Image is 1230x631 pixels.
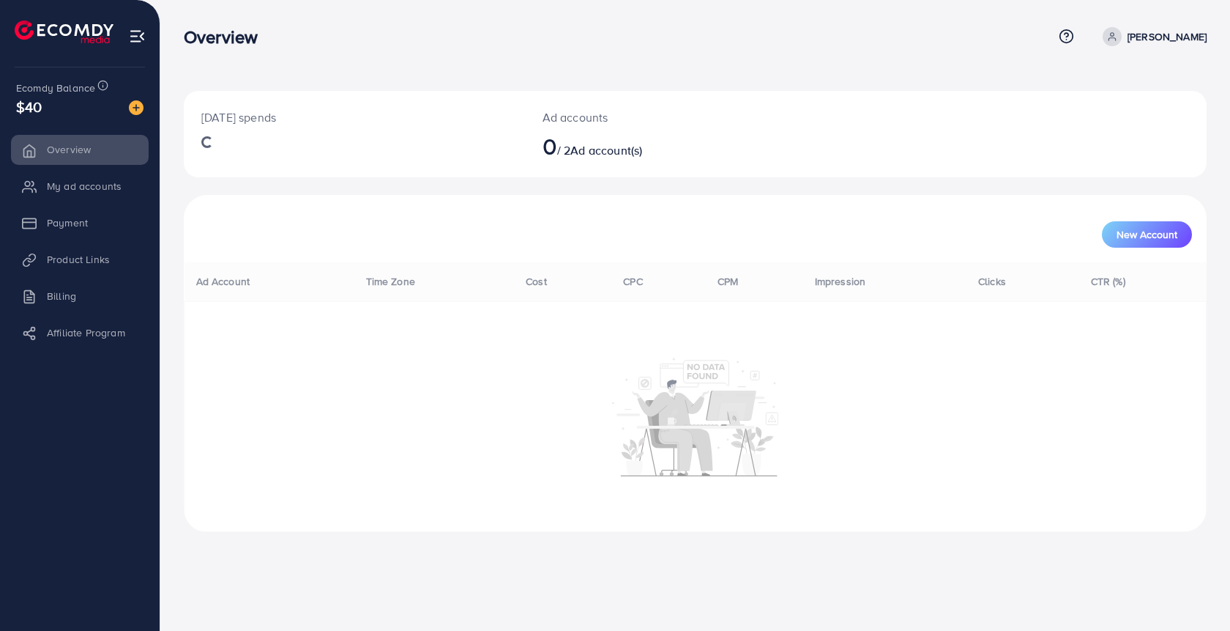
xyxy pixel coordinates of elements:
p: [DATE] spends [201,108,507,126]
p: [PERSON_NAME] [1127,28,1207,45]
h3: Overview [184,26,269,48]
span: 0 [543,129,557,163]
a: [PERSON_NAME] [1097,27,1207,46]
p: Ad accounts [543,108,763,126]
img: logo [15,21,113,43]
span: $40 [16,96,42,117]
span: Ecomdy Balance [16,81,95,95]
button: New Account [1102,221,1192,248]
img: image [129,100,143,115]
span: New Account [1117,229,1177,240]
img: menu [129,28,146,45]
span: Ad account(s) [570,142,642,158]
h2: / 2 [543,132,763,160]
